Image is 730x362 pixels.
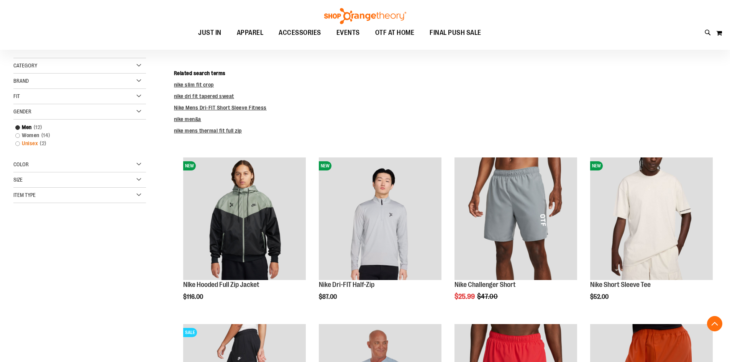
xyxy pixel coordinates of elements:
[32,123,44,131] span: 12
[11,139,139,147] a: Unisex2
[13,108,31,115] span: Gender
[13,161,29,167] span: Color
[329,24,367,42] a: EVENTS
[13,78,29,84] span: Brand
[183,293,204,300] span: $116.00
[323,8,407,24] img: Shop Orangetheory
[190,24,229,42] a: JUST IN
[237,24,264,41] span: APPAREL
[454,157,577,280] img: Product image for Nike Challenger 7" Brief Lined Short
[375,24,415,41] span: OTF AT HOME
[319,157,441,280] img: Nike Dri-FIT Half-Zip
[229,24,271,42] a: APPAREL
[319,293,338,300] span: $87.00
[11,131,139,139] a: Women14
[183,157,306,280] img: NIke Hooded Full Zip Jacket
[279,24,321,41] span: ACCESSORIES
[586,154,717,320] div: product
[174,69,717,77] dt: Related search terms
[13,62,37,69] span: Category
[183,157,306,281] a: NIke Hooded Full Zip JacketNEW
[430,24,481,41] span: FINAL PUSH SALE
[174,116,201,122] a: nike men&a
[707,316,722,331] button: Back To Top
[174,82,214,88] a: nike slim fit crop
[179,154,310,320] div: product
[183,328,197,337] span: SALE
[319,157,441,281] a: Nike Dri-FIT Half-ZipNEW
[454,281,516,288] a: Nike Challenger Short
[590,157,713,281] a: Nike Short Sleeve TeeNEW
[13,93,20,99] span: Fit
[198,24,221,41] span: JUST IN
[315,154,445,320] div: product
[174,105,267,111] a: Nike Mens Dri-FIT Short Sleeve Fitness
[13,177,23,183] span: Size
[174,93,234,99] a: nike dri fit tapered sweat
[271,24,329,42] a: ACCESSORIES
[590,157,713,280] img: Nike Short Sleeve Tee
[454,157,577,281] a: Product image for Nike Challenger 7" Brief Lined Short
[336,24,360,41] span: EVENTS
[590,161,603,170] span: NEW
[367,24,422,42] a: OTF AT HOME
[451,154,581,320] div: product
[13,41,146,58] strong: Shopping Options
[13,192,36,198] span: Item Type
[590,293,610,300] span: $52.00
[11,123,139,131] a: Men12
[38,139,48,147] span: 2
[183,161,196,170] span: NEW
[422,24,489,42] a: FINAL PUSH SALE
[454,293,476,300] span: $25.99
[183,281,259,288] a: NIke Hooded Full Zip Jacket
[477,293,499,300] span: $47.00
[319,281,374,288] a: Nike Dri-FIT Half-Zip
[590,281,651,288] a: Nike Short Sleeve Tee
[39,131,52,139] span: 14
[319,161,331,170] span: NEW
[174,128,242,134] a: nike mens thermal fit full zip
